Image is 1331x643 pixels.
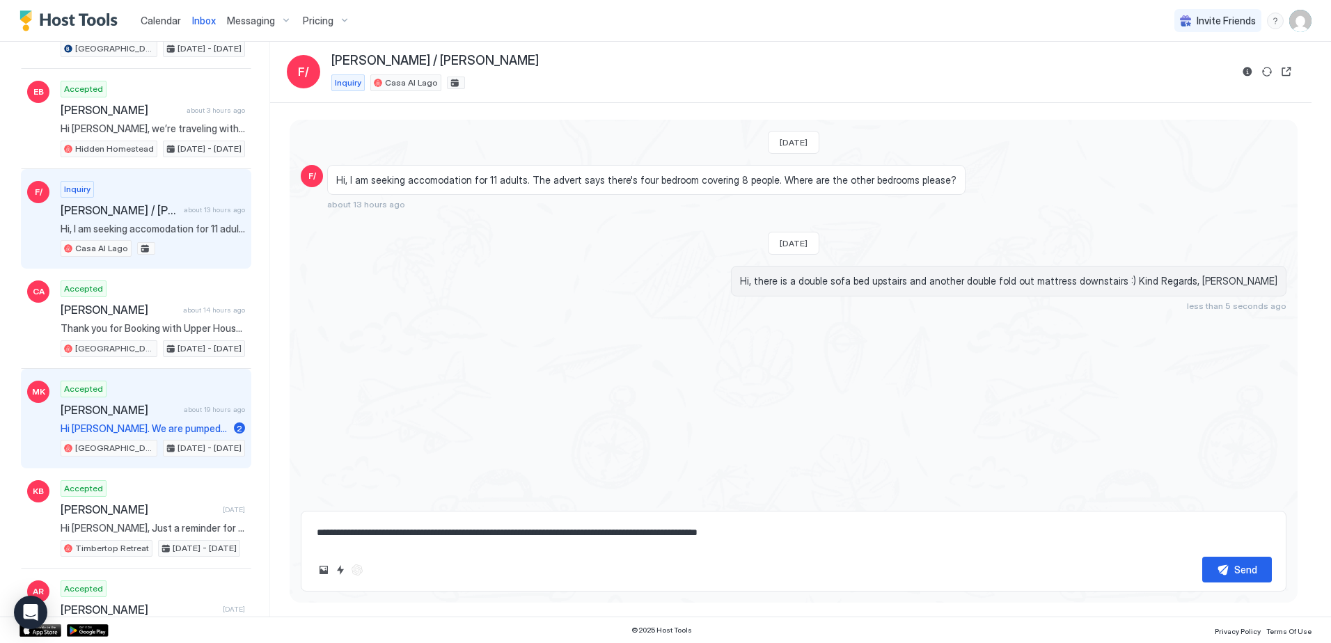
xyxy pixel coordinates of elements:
[335,77,361,89] span: Inquiry
[173,542,237,555] span: [DATE] - [DATE]
[237,423,242,434] span: 2
[19,624,61,637] a: App Store
[298,63,309,80] span: F/
[1197,15,1256,27] span: Invite Friends
[184,205,245,214] span: about 13 hours ago
[315,562,332,578] button: Upload image
[336,174,956,186] span: Hi, I am seeking accomodation for 11 adults. The advert says there's four bedroom covering 8 peop...
[64,183,90,196] span: Inquiry
[64,83,103,95] span: Accepted
[780,238,808,248] span: [DATE]
[178,442,242,454] span: [DATE] - [DATE]
[33,485,44,498] span: KB
[75,342,154,355] span: [GEOGRAPHIC_DATA]
[227,15,275,27] span: Messaging
[178,42,242,55] span: [DATE] - [DATE]
[332,562,349,578] button: Quick reply
[75,143,154,155] span: Hidden Homestead
[75,442,154,454] span: [GEOGRAPHIC_DATA]
[61,422,228,435] span: Hi [PERSON_NAME]. We are pumped for our stay. Thank you for letting me know. Hope you have a grea...
[19,10,124,31] a: Host Tools Logo
[631,626,692,635] span: © 2025 Host Tools
[1259,63,1275,80] button: Sync reservation
[1215,623,1261,637] a: Privacy Policy
[14,596,47,629] div: Open Intercom Messenger
[61,103,181,117] span: [PERSON_NAME]
[187,106,245,115] span: about 3 hours ago
[33,585,44,598] span: AR
[64,582,103,595] span: Accepted
[178,342,242,355] span: [DATE] - [DATE]
[61,322,245,335] span: Thank you for Booking with Upper House! We hope you are looking forward to your stay. Check in an...
[35,186,42,198] span: F/
[61,522,245,534] span: Hi [PERSON_NAME], Just a reminder for your upcoming stay at [GEOGRAPHIC_DATA]! I hope you are loo...
[1267,13,1284,29] div: menu
[61,403,178,417] span: [PERSON_NAME]
[1215,627,1261,635] span: Privacy Policy
[64,283,103,295] span: Accepted
[67,624,109,637] a: Google Play Store
[33,86,44,98] span: EB
[178,143,242,155] span: [DATE] - [DATE]
[308,170,316,182] span: F/
[223,605,245,614] span: [DATE]
[303,15,333,27] span: Pricing
[75,42,154,55] span: [GEOGRAPHIC_DATA]
[327,199,405,209] span: about 13 hours ago
[75,242,128,255] span: Casa Al Lago
[1289,10,1312,32] div: User profile
[61,502,217,516] span: [PERSON_NAME]
[141,15,181,26] span: Calendar
[1202,557,1272,582] button: Send
[183,305,245,315] span: about 14 hours ago
[780,137,808,148] span: [DATE]
[740,275,1277,287] span: Hi, there is a double sofa bed upstairs and another double fold out mattress downstairs :) Kind R...
[1266,623,1312,637] a: Terms Of Use
[1278,63,1295,80] button: Open reservation
[1266,627,1312,635] span: Terms Of Use
[1239,63,1256,80] button: Reservation information
[141,13,181,28] a: Calendar
[61,223,245,235] span: Hi, I am seeking accomodation for 11 adults. The advert says there's four bedroom covering 8 peop...
[1187,301,1286,311] span: less than 5 seconds ago
[61,303,178,317] span: [PERSON_NAME]
[192,13,216,28] a: Inbox
[64,482,103,495] span: Accepted
[61,603,217,617] span: [PERSON_NAME]
[61,203,178,217] span: [PERSON_NAME] / [PERSON_NAME]
[223,505,245,514] span: [DATE]
[33,285,45,298] span: CA
[61,122,245,135] span: Hi [PERSON_NAME], we’re traveling with my friends and our girls for a little winter escape, and a...
[64,383,103,395] span: Accepted
[1234,562,1257,577] div: Send
[192,15,216,26] span: Inbox
[184,405,245,414] span: about 19 hours ago
[385,77,438,89] span: Casa Al Lago
[75,542,149,555] span: Timbertop Retreat
[331,53,539,69] span: [PERSON_NAME] / [PERSON_NAME]
[32,386,45,398] span: MK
